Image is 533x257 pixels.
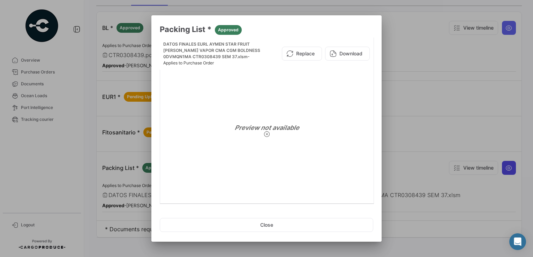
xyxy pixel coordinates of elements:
[163,61,371,201] div: Preview not available
[160,218,373,232] button: Close
[509,233,526,250] div: Abrir Intercom Messenger
[163,41,260,59] span: DATOS FINALES EURL AYMEN STAR FRUIT [PERSON_NAME] VAPOR CMA CGM BOLDNESS 0DVMQN1MA CTR0308439 SEM...
[325,47,370,61] button: Download
[160,204,373,221] div: 1 files in total
[160,24,373,35] h3: Packing List *
[218,27,239,33] span: Approved
[282,47,322,61] button: Replace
